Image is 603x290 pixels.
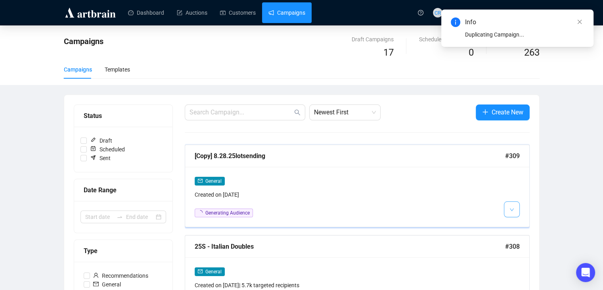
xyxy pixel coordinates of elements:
span: Scheduled [87,145,128,154]
div: Draft Campaigns [352,35,394,44]
div: Status [84,111,163,121]
span: 17 [383,47,394,58]
a: Campaigns [268,2,305,23]
span: Recommendations [90,271,151,280]
a: Customers [220,2,256,23]
div: Open Intercom Messenger [576,263,595,282]
div: [Copy] 8.28.25lotsending [195,151,505,161]
span: Campaigns [64,37,103,46]
div: Created on [DATE] | 5.7k targeted recipients [195,281,437,290]
span: to [117,214,123,220]
span: General [205,269,222,275]
span: question-circle [418,10,423,15]
a: [Copy] 8.28.25lotsending#309mailGeneralCreated on [DATE]loadingGenerating Audience [185,145,530,227]
span: swap-right [117,214,123,220]
div: Duplicating Campaign... [465,30,584,39]
input: Search Campaign... [190,108,293,117]
span: Newest First [314,105,376,120]
span: Generating Audience [205,210,250,216]
span: mail [93,281,99,287]
span: CR [434,8,441,17]
span: #309 [505,151,520,161]
span: loading [197,209,203,216]
span: plus [482,109,488,115]
div: Info [465,17,584,27]
div: Templates [105,65,130,74]
span: info-circle [451,17,460,27]
a: Auctions [177,2,207,23]
span: Draft [87,136,115,145]
div: Type [84,246,163,256]
img: logo [64,6,117,19]
div: Date Range [84,185,163,195]
a: Close [575,17,584,26]
div: Scheduled Campaigns [419,35,474,44]
input: Start date [85,213,113,221]
span: General [205,178,222,184]
span: #308 [505,242,520,251]
span: down [509,207,514,212]
span: General [90,280,124,289]
span: search [294,109,301,116]
button: Create New [476,104,530,120]
div: Campaigns [64,65,92,74]
span: Create New [492,107,523,117]
span: Sent [87,154,114,162]
span: user [93,273,99,278]
input: End date [126,213,154,221]
div: Created on [DATE] [195,190,437,199]
div: 25S - Italian Doubles [195,242,505,251]
a: Dashboard [128,2,164,23]
span: mail [198,269,203,274]
span: close [577,19,582,25]
span: mail [198,178,203,183]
